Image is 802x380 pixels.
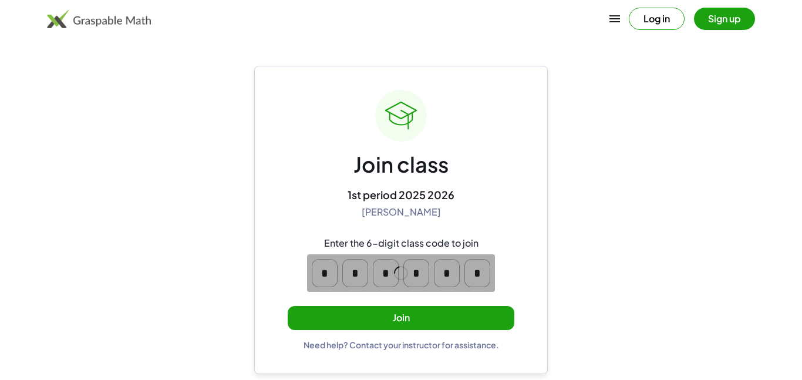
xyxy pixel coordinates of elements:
button: Join [288,306,514,330]
div: 1st period 2025 2026 [348,188,454,201]
div: Need help? Contact your instructor for assistance. [304,339,499,350]
div: [PERSON_NAME] [362,206,441,218]
div: Enter the 6-digit class code to join [324,237,478,250]
button: Log in [629,8,685,30]
button: Sign up [694,8,755,30]
div: Join class [353,151,449,179]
